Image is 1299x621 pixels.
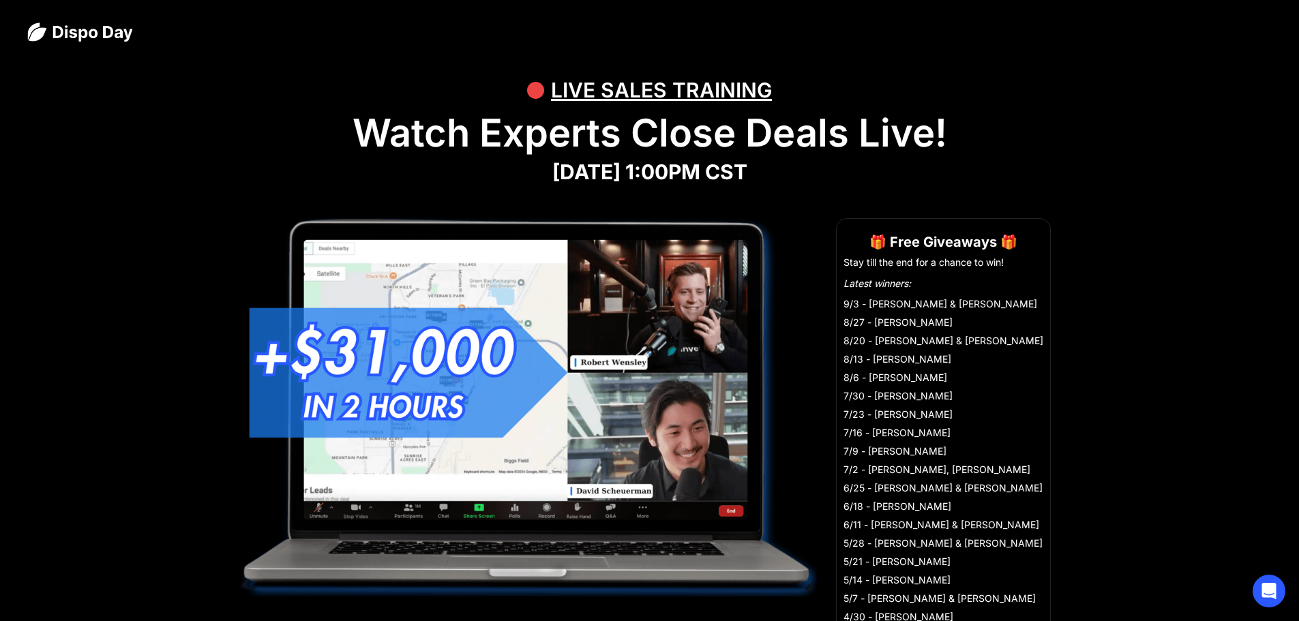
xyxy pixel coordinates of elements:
h1: Watch Experts Close Deals Live! [27,110,1272,156]
div: LIVE SALES TRAINING [551,70,772,110]
li: Stay till the end for a chance to win! [843,256,1043,269]
strong: 🎁 Free Giveaways 🎁 [869,234,1017,250]
strong: [DATE] 1:00PM CST [552,160,747,184]
em: Latest winners: [843,277,911,289]
div: Open Intercom Messenger [1253,575,1285,607]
